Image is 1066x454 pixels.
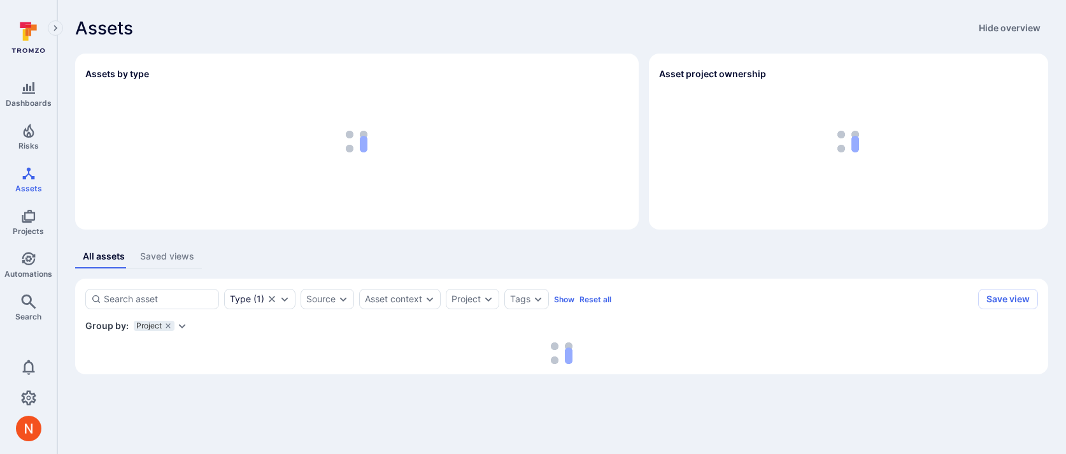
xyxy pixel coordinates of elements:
div: grouping parameters [134,321,187,331]
div: ( 1 ) [230,294,264,304]
button: Clear selection [267,294,277,304]
span: Automations [4,269,52,279]
button: Show [554,295,574,304]
button: Type(1) [230,294,264,304]
button: Hide overview [971,18,1048,38]
span: Projects [13,226,44,236]
img: Loading... [551,342,572,364]
img: ACg8ocIprwjrgDQnDsNSk9Ghn5p5-B8DpAKWoJ5Gi9syOE4K59tr4Q=s96-c [16,416,41,441]
div: loading spinner [85,342,1038,364]
button: Expand dropdown [483,294,494,304]
span: Group by: [85,319,129,332]
button: Reset all [579,295,611,304]
div: Type [230,294,251,304]
span: Assets [75,18,133,38]
button: Asset context [365,294,422,304]
span: Project [136,322,162,330]
span: Assets [15,184,42,193]
div: Neeren Patki [16,416,41,441]
div: Assets overview [65,43,1048,230]
button: Expand dropdown [177,321,187,331]
span: Risks [18,141,39,150]
button: Expand dropdown [338,294,348,304]
button: Expand dropdown [425,294,435,304]
button: Save view [978,289,1038,309]
input: Search asset [104,293,213,305]
div: assets tabs [75,245,1048,268]
div: Saved views [140,250,194,263]
button: Expand dropdown [533,294,543,304]
div: Project [134,321,174,331]
span: Search [15,312,41,321]
button: Project [451,294,481,304]
button: Source [306,294,336,304]
span: Dashboards [6,98,52,108]
i: Expand navigation menu [51,23,60,34]
button: Expand dropdown [280,294,290,304]
h2: Assets by type [85,68,149,80]
button: Expand navigation menu [48,20,63,36]
button: Tags [510,294,530,304]
div: All assets [83,250,125,263]
h2: Asset project ownership [659,68,766,80]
